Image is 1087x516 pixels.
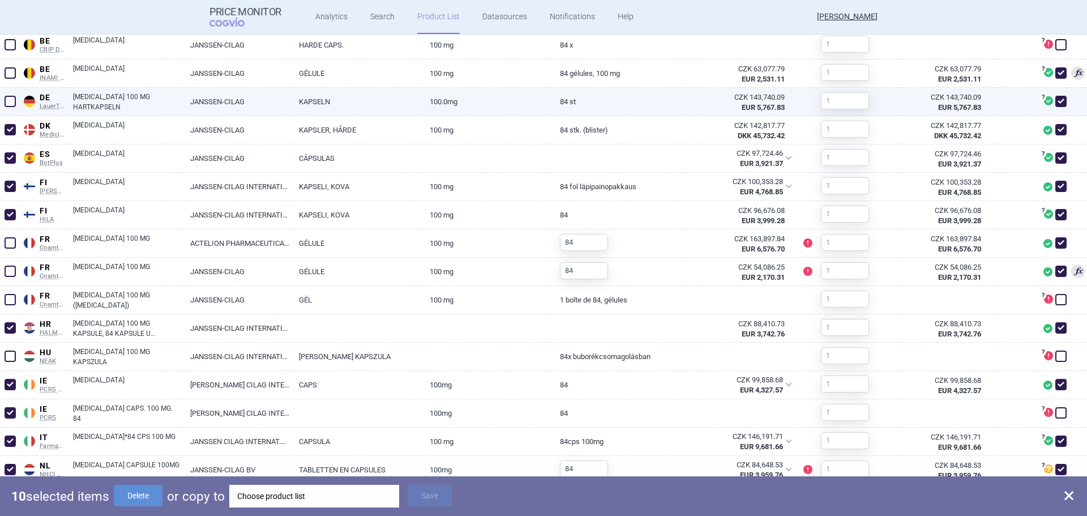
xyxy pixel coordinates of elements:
a: [MEDICAL_DATA] [73,148,182,169]
a: BEBEINAMI RPS [20,62,65,82]
img: Netherlands [24,464,35,475]
span: CBIP DCI [40,46,65,54]
a: JANSSEN-CILAG INTERNATIONAL NV [182,314,290,342]
span: BE [40,36,65,46]
a: IEIEPCRS [20,402,65,422]
a: FRFRCnamts UCD [20,232,65,252]
input: 1 [821,347,869,364]
a: TABLETTEN EN CAPSULES [290,456,421,484]
span: INAMI RPS [40,74,65,82]
span: ? [1039,349,1046,356]
span: Cnamts CIP [40,301,65,309]
span: DE [40,93,65,103]
a: CZK 142,817.77DKK 45,732.42 [900,116,995,146]
input: 1 [821,262,869,279]
p: or copy to [167,485,225,508]
abbr: SP-CAU-010 Irsko [690,375,783,395]
input: 1 [821,92,869,109]
div: CZK 143,740.09 [691,92,785,103]
div: CZK 100,353.28 [690,177,783,187]
strong: EUR 2,170.31 [938,273,981,282]
div: CZK 99,858.68 [908,376,981,386]
a: JANSSEN-CILAG INTERNATIONAL NV [182,173,290,201]
a: HARDE CAPS. [290,31,421,59]
span: ? [1039,462,1046,469]
a: DEDELauerTaxe CGM [20,91,65,110]
span: IE [40,376,65,386]
a: JANSSEN-CILAG INTERNATIONAL NV [182,201,290,229]
span: HR [40,319,65,330]
a: CZK 84,648.53EUR 3,959.76 [900,456,995,485]
img: Hungary [24,351,35,362]
strong: EUR 5,767.83 [938,103,981,112]
a: CAPS [290,371,421,399]
a: [MEDICAL_DATA] [73,375,182,395]
a: 84CPS 100MG [551,428,682,455]
span: Cnamts UCD [40,272,65,280]
abbr: SP-CAU-010 Francie [691,262,785,283]
a: 84 [551,399,682,427]
a: 1 Boîte de 84, gélules [551,286,682,314]
a: JANSSEN-CILAG INTERNATIONAL NV [182,343,290,370]
span: Medicinpriser [40,131,65,139]
div: CZK 146,191.71 [908,432,981,442]
a: [MEDICAL_DATA] 100 MG KAPSULE, 84 KAPSULE U [GEOGRAPHIC_DATA] [73,318,182,339]
a: CZK 63,077.79EUR 2,531.11 [900,59,995,89]
span: BE [40,65,65,75]
span: NL [40,461,65,471]
a: [MEDICAL_DATA] [73,120,182,140]
span: NHCI Medicijnkosten [40,471,65,479]
span: COGVIO [209,18,260,27]
span: LauerTaxe CGM [40,103,65,110]
strong: EUR 2,531.11 [938,75,981,83]
img: Ireland [24,379,35,390]
a: [MEDICAL_DATA] [73,205,182,225]
span: ? [1039,37,1046,44]
div: CZK 84,648.53 [908,460,981,471]
strong: Price Monitor [209,6,281,18]
a: CZK 100,353.28EUR 4,768.85 [900,173,995,202]
a: [MEDICAL_DATA] [73,35,182,56]
strong: EUR 3,999.28 [938,216,981,225]
img: Belgium [24,39,35,50]
div: CZK 163,897.84 [691,234,785,244]
div: CZK 54,086.25 [691,262,785,272]
div: CZK 143,740.09 [908,92,981,103]
div: CZK 100,353.28 [908,177,981,187]
abbr: SP-CAU-010 Nizozemsko hrazené LP [690,460,783,480]
a: HRHRHALMED PCL SUMMARY [20,317,65,337]
a: FIFIHILA [20,204,65,224]
input: 1 [821,149,869,166]
strong: EUR 4,327.57 [740,386,783,394]
a: 100 MG [421,428,551,455]
span: FI [40,206,65,216]
strong: EUR 3,742.76 [742,330,785,338]
a: 84 fol läpipainopakkaus [551,173,682,201]
img: France [24,294,35,305]
a: CÁPSULAS [290,144,421,172]
img: Ireland [24,407,35,419]
a: 84 [551,371,682,399]
a: 100MG [421,371,551,399]
span: FI [40,178,65,188]
abbr: SP-CAU-010 Itálie hrazené LP [690,432,783,452]
div: CZK 96,676.08 [691,206,785,216]
input: 1 [821,206,869,223]
strong: EUR 4,327.57 [938,386,981,395]
div: Choose product list [229,485,399,508]
a: 84 stk. (blister) [551,116,682,144]
div: CZK 84,648.53 [690,460,783,470]
abbr: SP-CAU-010 Finsko Hila [691,206,785,226]
span: ? [1039,207,1046,214]
strong: EUR 2,170.31 [742,273,785,282]
a: GÉLULE [290,59,421,87]
abbr: SP-CAU-010 Španělsko [690,148,783,169]
strong: EUR 9,681.66 [740,442,783,451]
a: CZK 146,191.71EUR 9,681.66 [900,428,995,457]
a: KAPSELN [290,88,421,116]
a: 100 mg [421,116,551,144]
div: CZK 97,724.46 [690,148,783,159]
a: CZK 96,676.08EUR 3,999.28 [900,201,995,231]
div: CZK 142,817.77 [691,121,785,131]
div: CZK 63,077.79 [691,64,785,74]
